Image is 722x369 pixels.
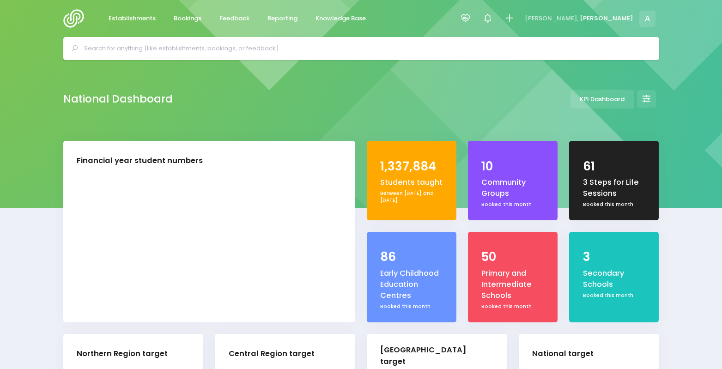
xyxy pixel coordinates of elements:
a: Bookings [166,10,209,28]
a: Feedback [212,10,257,28]
span: Bookings [174,14,201,23]
div: Booked this month [583,292,646,299]
div: 3 Steps for Life Sessions [583,177,646,200]
div: Financial year student numbers [77,155,203,167]
span: Feedback [219,14,249,23]
div: Booked this month [583,201,646,208]
span: [PERSON_NAME] [580,14,633,23]
div: Central Region target [229,348,315,360]
div: 3 [583,248,646,266]
div: 10 [481,157,544,175]
span: Establishments [109,14,156,23]
a: KPI Dashboard [570,90,634,109]
div: [GEOGRAPHIC_DATA] target [380,345,486,368]
span: Reporting [267,14,297,23]
span: Knowledge Base [315,14,366,23]
a: Knowledge Base [308,10,374,28]
div: 86 [380,248,443,266]
div: 1,337,884 [380,157,443,175]
input: Search for anything (like establishments, bookings, or feedback) [84,42,646,55]
img: Logo [63,9,90,28]
span: [PERSON_NAME], [525,14,578,23]
a: Establishments [101,10,164,28]
div: 50 [481,248,544,266]
div: Between [DATE] and [DATE] [380,190,443,204]
div: 61 [583,157,646,175]
div: National target [532,348,594,360]
div: Northern Region target [77,348,168,360]
a: Reporting [260,10,305,28]
div: Booked this month [481,303,544,310]
h2: National Dashboard [63,93,173,105]
span: A [639,11,655,27]
div: Secondary Schools [583,268,646,290]
div: Community Groups [481,177,544,200]
div: Booked this month [481,201,544,208]
div: Primary and Intermediate Schools [481,268,544,302]
div: Booked this month [380,303,443,310]
div: Students taught [380,177,443,188]
div: Early Childhood Education Centres [380,268,443,302]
